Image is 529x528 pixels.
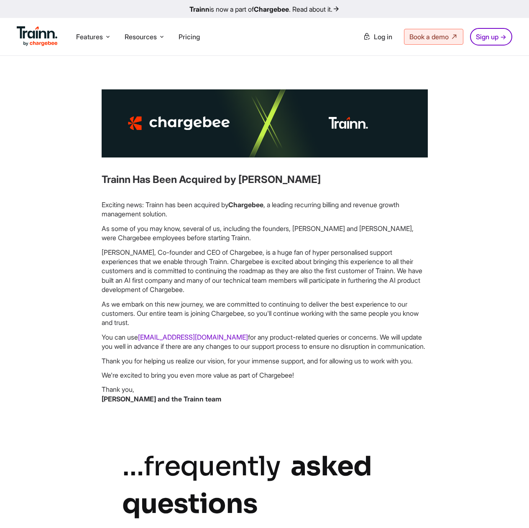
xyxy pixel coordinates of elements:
div: … [122,448,407,523]
p: As we embark on this new journey, we are committed to continuing to deliver the best experience t... [102,300,428,327]
img: Trainn Logo [17,26,58,46]
span: Book a demo [409,33,449,41]
a: Book a demo [404,29,463,45]
p: Thank you, [102,385,428,404]
span: Resources [125,32,157,41]
a: Log in [358,29,397,44]
a: [EMAIL_ADDRESS][DOMAIN_NAME] [138,333,248,341]
i: frequently [144,449,281,483]
span: Features [76,32,103,41]
b: Trainn [189,5,210,13]
p: As some of you may know, several of us, including the founders, [PERSON_NAME] and [PERSON_NAME], ... [102,224,428,243]
b: Chargebee [228,201,263,209]
h3: Trainn Has Been Acquired by [PERSON_NAME] [102,173,428,187]
a: Sign up → [470,28,512,46]
p: Thank you for helping us realize our vision, for your immense support, and for allowing us to wor... [102,356,428,366]
a: Pricing [179,33,200,41]
img: Partner Training built on Trainn | Buildops [102,89,428,157]
p: [PERSON_NAME], Co-founder and CEO of Chargebee, is a huge fan of hyper personalised support exper... [102,248,428,294]
b: asked questions [122,449,372,521]
b: [PERSON_NAME] and the Trainn team [102,395,221,403]
p: We're excited to bring you even more value as part of Chargebee! [102,371,428,380]
span: Log in [374,33,392,41]
b: Chargebee [254,5,289,13]
p: You can use for any product-related queries or concerns. We will update you well in advance if th... [102,333,428,351]
p: Exciting news: Trainn has been acquired by , a leading recurring billing and revenue growth manag... [102,200,428,219]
